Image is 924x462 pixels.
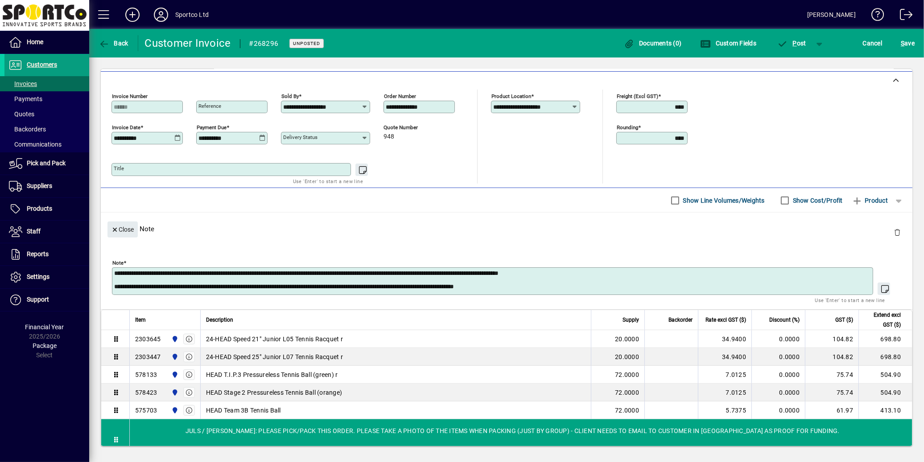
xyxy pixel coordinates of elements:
span: Description [206,315,233,325]
span: Documents (0) [624,40,682,47]
div: #268296 [249,37,279,51]
span: Custom Fields [700,40,756,47]
button: Post [773,35,811,51]
span: Unposted [293,41,320,46]
button: Cancel [861,35,885,51]
span: Sportco Ltd Warehouse [169,405,179,415]
span: Sportco Ltd Warehouse [169,388,179,397]
button: Save [899,35,917,51]
a: Staff [4,221,89,243]
span: HEAD T.I.P.3 Pressureless Tennis Ball (green) r [206,370,338,379]
div: Note [101,213,912,245]
div: 5.7375 [704,406,746,415]
span: Quote number [384,125,437,131]
div: 2303645 [135,335,161,343]
span: Supply [623,315,639,325]
span: HEAD Team 3B Tennis Ball [206,406,281,415]
span: 20.0000 [615,352,639,361]
span: Discount (%) [769,315,800,325]
mat-label: Note [112,260,124,266]
span: ost [777,40,806,47]
span: Sportco Ltd Warehouse [169,352,179,362]
span: Sportco Ltd Warehouse [169,370,179,380]
span: Suppliers [27,182,52,189]
span: Back [99,40,128,47]
app-page-header-button: Delete [887,228,908,236]
td: 413.10 [858,401,912,419]
span: Quotes [9,110,34,118]
a: Quotes [4,106,89,122]
td: 104.82 [805,348,858,366]
td: 0.0000 [751,366,805,384]
a: Settings [4,266,89,288]
span: Settings [27,273,49,280]
span: 72.0000 [615,370,639,379]
button: Documents (0) [622,35,684,51]
td: 104.82 [805,330,858,348]
span: Invoices [9,80,37,87]
div: 34.9400 [704,352,746,361]
mat-hint: Use 'Enter' to start a new line [815,295,885,305]
span: 24-HEAD Speed 21" Junior L05 Tennis Racquet r [206,335,343,343]
button: Profile [147,7,175,23]
td: 698.80 [858,330,912,348]
div: JULS / [PERSON_NAME]: PLEASE PICK/PACK THIS ORDER. PLEASE TAKE A PHOTO OF THE ITEMS WHEN PACKING ... [130,419,912,460]
button: Back [96,35,131,51]
button: Add [118,7,147,23]
span: Rate excl GST ($) [705,315,746,325]
span: Communications [9,141,62,148]
span: Package [33,342,57,349]
span: 20.0000 [615,335,639,343]
div: Customer Invoice [145,36,231,50]
mat-label: Order number [384,93,416,99]
mat-label: Title [114,165,124,172]
span: 24-HEAD Speed 25" Junior L07 Tennis Racquet r [206,352,343,361]
span: 72.0000 [615,388,639,397]
a: Reports [4,243,89,266]
td: 75.74 [805,384,858,401]
a: Pick and Pack [4,152,89,175]
span: GST ($) [835,315,853,325]
button: Delete [887,221,908,243]
span: Reports [27,250,49,258]
div: 575703 [135,406,157,415]
mat-label: Product location [491,93,531,99]
span: Home [27,38,43,45]
a: Knowledge Base [865,2,884,31]
span: Products [27,205,52,212]
span: Product [852,193,888,208]
div: 34.9400 [704,335,746,343]
mat-label: Payment due [197,124,227,131]
a: Backorders [4,122,89,137]
div: 7.0125 [704,370,746,379]
div: 7.0125 [704,388,746,397]
td: 698.80 [858,348,912,366]
mat-hint: Use 'Enter' to start a new line [293,176,363,186]
mat-label: Freight (excl GST) [617,93,658,99]
span: Item [135,315,146,325]
td: 504.90 [858,384,912,401]
td: 61.97 [805,401,858,419]
span: ave [901,36,915,50]
span: P [793,40,797,47]
td: 0.0000 [751,330,805,348]
button: Product [847,192,892,209]
mat-label: Delivery status [283,134,318,140]
mat-label: Rounding [617,124,638,131]
a: Payments [4,91,89,106]
td: 0.0000 [751,384,805,401]
div: 578423 [135,388,157,397]
a: Suppliers [4,175,89,197]
a: Products [4,198,89,220]
a: Communications [4,137,89,152]
app-page-header-button: Close [105,225,140,233]
span: Close [111,222,134,237]
app-page-header-button: Back [89,35,138,51]
a: Support [4,289,89,311]
mat-label: Reference [198,103,221,109]
mat-label: Invoice date [112,124,140,131]
span: Support [27,296,49,303]
mat-label: Invoice number [112,93,148,99]
td: 75.74 [805,366,858,384]
label: Show Line Volumes/Weights [681,196,765,205]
